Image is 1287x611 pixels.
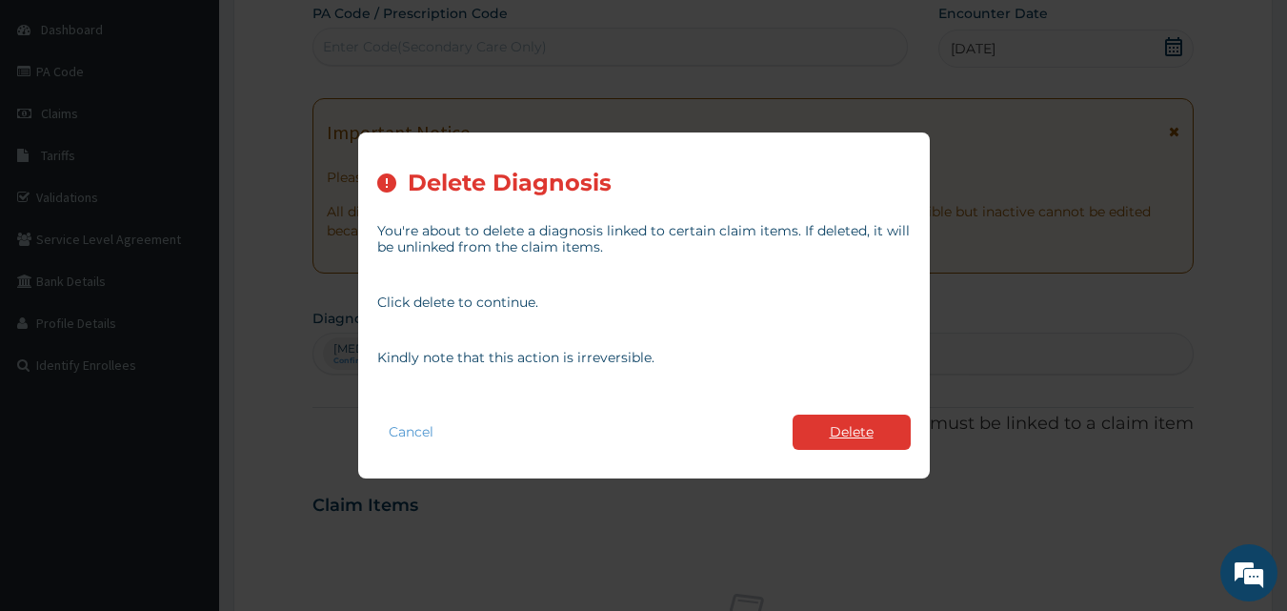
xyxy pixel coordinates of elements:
p: Click delete to continue. [377,295,911,311]
button: Cancel [377,418,445,446]
textarea: Type your message and hit 'Enter' [10,408,363,475]
p: You're about to delete a diagnosis linked to certain claim items. If deleted, it will be unlinked... [377,223,911,255]
div: Chat with us now [99,107,320,132]
div: Minimize live chat window [312,10,358,55]
p: Kindly note that this action is irreversible. [377,350,911,366]
span: We're online! [111,184,263,377]
button: Delete [793,415,911,450]
img: d_794563401_company_1708531726252_794563401 [35,95,77,143]
h2: Delete Diagnosis [408,171,612,196]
